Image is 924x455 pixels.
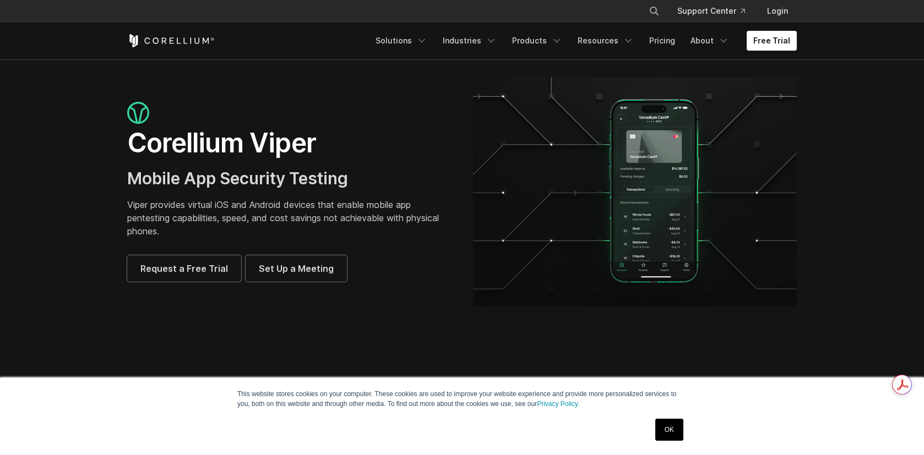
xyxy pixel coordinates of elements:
[758,1,797,21] a: Login
[436,31,503,51] a: Industries
[635,1,797,21] div: Navigation Menu
[473,77,797,306] img: viper_hero
[127,102,149,124] img: viper_icon_large
[246,255,347,282] a: Set Up a Meeting
[668,1,754,21] a: Support Center
[127,198,451,238] p: Viper provides virtual iOS and Android devices that enable mobile app pentesting capabilities, sp...
[537,400,579,408] a: Privacy Policy.
[140,262,228,275] span: Request a Free Trial
[643,31,682,51] a: Pricing
[644,1,664,21] button: Search
[127,168,348,188] span: Mobile App Security Testing
[127,34,215,47] a: Corellium Home
[506,31,569,51] a: Products
[369,31,797,51] div: Navigation Menu
[369,31,434,51] a: Solutions
[747,31,797,51] a: Free Trial
[571,31,640,51] a: Resources
[259,262,334,275] span: Set Up a Meeting
[684,31,736,51] a: About
[127,255,241,282] a: Request a Free Trial
[655,419,683,441] a: OK
[127,127,451,160] h1: Corellium Viper
[237,389,687,409] p: This website stores cookies on your computer. These cookies are used to improve your website expe...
